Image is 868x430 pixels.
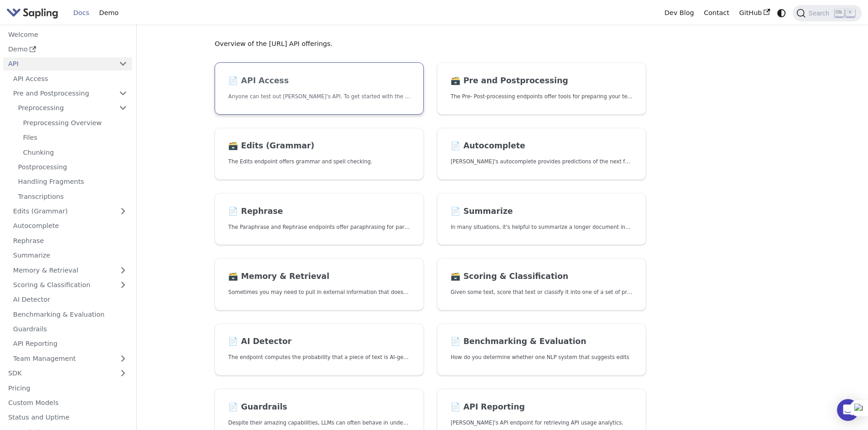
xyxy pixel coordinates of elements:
h2: Rephrase [228,207,410,217]
a: API Access [8,72,132,85]
a: Dev Blog [659,6,699,20]
button: Switch between dark and light mode (currently system mode) [775,6,788,20]
a: Demo [3,43,132,56]
p: Sometimes you may need to pull in external information that doesn't fit in the context size of an... [228,288,410,297]
kbd: K [846,9,855,17]
a: Files [18,131,132,144]
a: Guardrails [8,323,132,336]
a: Autocomplete [8,219,132,233]
h2: Pre and Postprocessing [451,76,632,86]
a: Preprocessing Overview [18,116,132,129]
a: 📄️ Benchmarking & EvaluationHow do you determine whether one NLP system that suggests edits [437,324,646,376]
a: Benchmarking & Evaluation [8,308,132,321]
h2: Benchmarking & Evaluation [451,337,632,347]
p: The Pre- Post-processing endpoints offer tools for preparing your text data for ingestation as we... [451,92,632,101]
p: Anyone can test out Sapling's API. To get started with the API, simply: [228,92,410,101]
a: 🗃️ Pre and PostprocessingThe Pre- Post-processing endpoints offer tools for preparing your text d... [437,62,646,115]
a: 🗃️ Scoring & ClassificationGiven some text, score that text or classify it into one of a set of p... [437,258,646,310]
p: Sapling's autocomplete provides predictions of the next few characters or words [451,157,632,166]
a: Handling Fragments [13,175,132,188]
a: SDK [3,367,114,380]
a: 📄️ SummarizeIn many situations, it's helpful to summarize a longer document into a shorter, more ... [437,193,646,245]
a: API Reporting [8,337,132,350]
a: Status and Uptime [3,411,132,424]
a: 📄️ API AccessAnyone can test out [PERSON_NAME]'s API. To get started with the API, simply: [215,62,424,115]
a: GitHub [734,6,775,20]
p: Overview of the [URL] API offerings. [215,39,646,50]
a: 📄️ AI DetectorThe endpoint computes the probability that a piece of text is AI-generated, [215,324,424,376]
p: The Edits endpoint offers grammar and spell checking. [228,157,410,166]
h2: API Reporting [451,402,632,412]
p: Sapling's API endpoint for retrieving API usage analytics. [451,419,632,427]
h2: Autocomplete [451,141,632,151]
h2: Scoring & Classification [451,272,632,282]
p: In many situations, it's helpful to summarize a longer document into a shorter, more easily diges... [451,223,632,232]
p: The Paraphrase and Rephrase endpoints offer paraphrasing for particular styles. [228,223,410,232]
a: Welcome [3,28,132,41]
button: Expand sidebar category 'SDK' [114,367,132,380]
a: Summarize [8,249,132,262]
a: Scoring & Classification [8,278,132,292]
a: Pre and Postprocessing [8,87,132,100]
a: Demo [94,6,123,20]
a: Custom Models [3,396,132,410]
h2: AI Detector [228,337,410,347]
a: Pricing [3,381,132,395]
a: Edits (Grammar) [8,205,132,218]
p: Despite their amazing capabilities, LLMs can often behave in undesired [228,419,410,427]
a: Sapling.ai [6,6,62,20]
a: 📄️ Autocomplete[PERSON_NAME]'s autocomplete provides predictions of the next few characters or words [437,128,646,180]
a: Memory & Retrieval [8,263,132,277]
button: Search (Ctrl+K) [793,5,861,21]
a: Preprocessing [13,101,132,115]
a: 📄️ RephraseThe Paraphrase and Rephrase endpoints offer paraphrasing for particular styles. [215,193,424,245]
a: Chunking [18,146,132,159]
a: AI Detector [8,293,132,306]
h2: Summarize [451,207,632,217]
span: Search [806,10,835,17]
a: Contact [699,6,734,20]
p: Given some text, score that text or classify it into one of a set of pre-specified categories. [451,288,632,297]
p: How do you determine whether one NLP system that suggests edits [451,353,632,362]
a: Docs [68,6,94,20]
a: Postprocessing [13,161,132,174]
h2: API Access [228,76,410,86]
h2: Guardrails [228,402,410,412]
a: 🗃️ Edits (Grammar)The Edits endpoint offers grammar and spell checking. [215,128,424,180]
a: API [3,57,114,71]
h2: Edits (Grammar) [228,141,410,151]
a: Team Management [8,352,132,365]
a: Rephrase [8,234,132,247]
p: The endpoint computes the probability that a piece of text is AI-generated, [228,353,410,362]
div: Open Intercom Messenger [837,399,859,421]
a: 🗃️ Memory & RetrievalSometimes you may need to pull in external information that doesn't fit in t... [215,258,424,310]
h2: Memory & Retrieval [228,272,410,282]
img: Sapling.ai [6,6,58,20]
button: Collapse sidebar category 'API' [114,57,132,71]
a: Transcriptions [13,190,132,203]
